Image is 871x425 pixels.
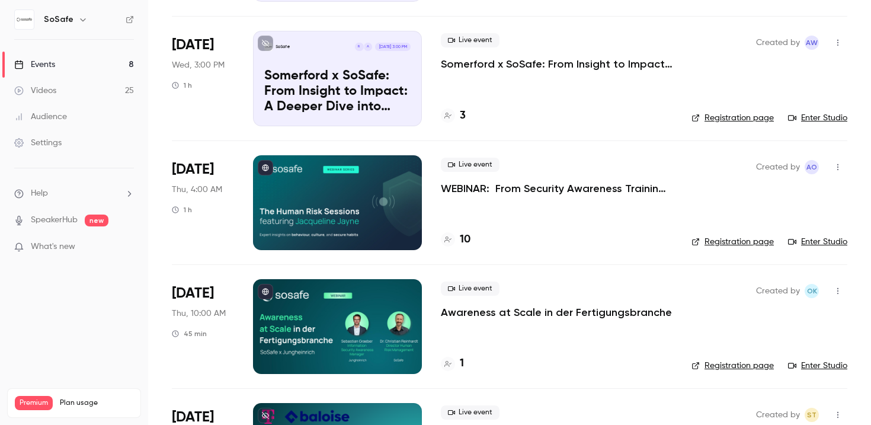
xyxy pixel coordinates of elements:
a: Registration page [691,236,774,248]
span: new [85,215,108,226]
div: Sep 4 Thu, 10:00 AM (Europe/Berlin) [172,279,234,374]
h6: SoSafe [44,14,73,25]
div: Sep 3 Wed, 3:00 PM (Europe/Berlin) [172,31,234,126]
span: [DATE] [172,284,214,303]
div: Settings [14,137,62,149]
a: Enter Studio [788,236,847,248]
div: 1 h [172,81,192,90]
span: Premium [15,396,53,410]
div: Events [14,59,55,71]
a: 1 [441,356,464,372]
a: Somerford x SoSafe: From Insight to Impact: A Deeper Dive into Behavioral Science in Cybersecurit... [253,31,422,126]
span: Live event [441,405,499,420]
div: 45 min [172,329,207,338]
p: SoSafe [276,44,290,50]
span: Alba Oni [805,160,819,174]
a: Somerford x SoSafe: From Insight to Impact: A Deeper Dive into Behavioral Science in Cybersecurity [441,57,673,71]
span: Help [31,187,48,200]
span: Live event [441,33,499,47]
span: [DATE] 3:00 PM [375,43,410,51]
span: Wed, 3:00 PM [172,59,225,71]
span: [DATE] [172,36,214,55]
span: ST [807,408,816,422]
a: 10 [441,232,470,248]
a: Registration page [691,360,774,372]
span: AW [806,36,818,50]
span: Live event [441,158,499,172]
span: Created by [756,36,800,50]
span: Created by [756,284,800,298]
span: Thu, 10:00 AM [172,308,226,319]
div: R [354,42,364,52]
h4: 3 [460,108,466,124]
div: Sep 4 Thu, 12:00 PM (Australia/Sydney) [172,155,234,250]
span: Live event [441,282,499,296]
div: 1 h [172,205,192,215]
span: Stefanie Theil [805,408,819,422]
h4: 10 [460,232,470,248]
li: help-dropdown-opener [14,187,134,200]
span: Thu, 4:00 AM [172,184,222,196]
a: 3 [441,108,466,124]
div: A [363,42,373,52]
a: SpeakerHub [31,214,78,226]
div: Audience [14,111,67,123]
a: WEBINAR: From Security Awareness Training to Human Risk Management [441,181,673,196]
span: Olga Krukova [805,284,819,298]
a: Registration page [691,112,774,124]
span: Created by [756,160,800,174]
h4: 1 [460,356,464,372]
a: Awareness at Scale in der Fertigungsbranche [441,305,672,319]
a: Enter Studio [788,112,847,124]
span: Alexandra Wasilewski [805,36,819,50]
div: Videos [14,85,56,97]
p: Somerford x SoSafe: From Insight to Impact: A Deeper Dive into Behavioral Science in Cybersecurity [264,69,411,114]
a: Enter Studio [788,360,847,372]
span: AO [806,160,817,174]
span: [DATE] [172,160,214,179]
span: What's new [31,241,75,253]
span: Created by [756,408,800,422]
iframe: Noticeable Trigger [120,242,134,253]
span: Plan usage [60,398,133,408]
img: SoSafe [15,10,34,29]
span: OK [807,284,817,298]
